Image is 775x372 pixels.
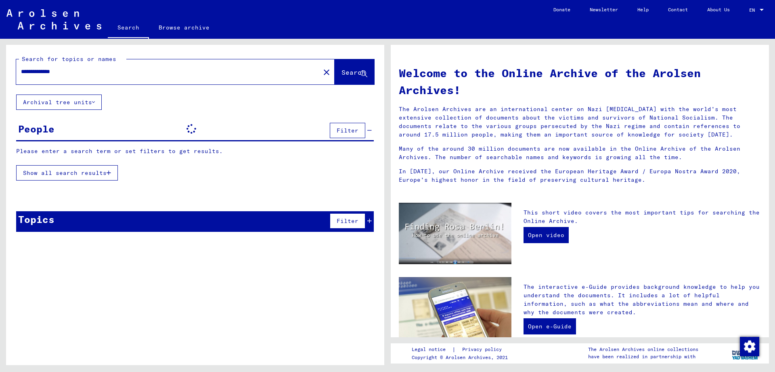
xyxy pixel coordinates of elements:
[399,65,761,99] h1: Welcome to the Online Archive of the Arolsen Archives!
[399,203,511,264] img: video.jpg
[335,59,374,84] button: Search
[23,169,107,177] span: Show all search results
[399,167,761,184] p: In [DATE], our Online Archive received the European Heritage Award / Europa Nostra Award 2020, Eu...
[739,336,759,356] div: Change consent
[399,105,761,139] p: The Arolsen Archives are an international center on Nazi [MEDICAL_DATA] with the world’s most ext...
[399,277,511,352] img: eguide.jpg
[412,345,511,354] div: |
[524,283,761,317] p: The interactive e-Guide provides background knowledge to help you understand the documents. It in...
[341,68,366,76] span: Search
[330,213,365,229] button: Filter
[322,67,331,77] mat-icon: close
[6,9,101,29] img: Arolsen_neg.svg
[399,145,761,162] p: Many of the around 30 million documents are now available in the Online Archive of the Arolsen Ar...
[749,7,758,13] span: EN
[108,18,149,39] a: Search
[16,165,118,181] button: Show all search results
[16,147,374,156] p: Please enter a search term or set filters to get results.
[588,353,698,360] p: have been realized in partnership with
[412,345,452,354] a: Legal notice
[22,55,116,63] mat-label: Search for topics or names
[16,95,102,110] button: Archival tree units
[456,345,511,354] a: Privacy policy
[18,212,54,227] div: Topics
[412,354,511,361] p: Copyright © Arolsen Archives, 2021
[149,18,219,37] a: Browse archive
[588,346,698,353] p: The Arolsen Archives online collections
[524,318,576,334] a: Open e-Guide
[740,337,759,356] img: Change consent
[337,217,358,225] span: Filter
[524,227,569,243] a: Open video
[337,127,358,134] span: Filter
[330,123,365,138] button: Filter
[524,208,761,225] p: This short video covers the most important tips for searching the Online Archive.
[730,343,760,363] img: yv_logo.png
[18,122,54,136] div: People
[318,64,335,80] button: Clear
